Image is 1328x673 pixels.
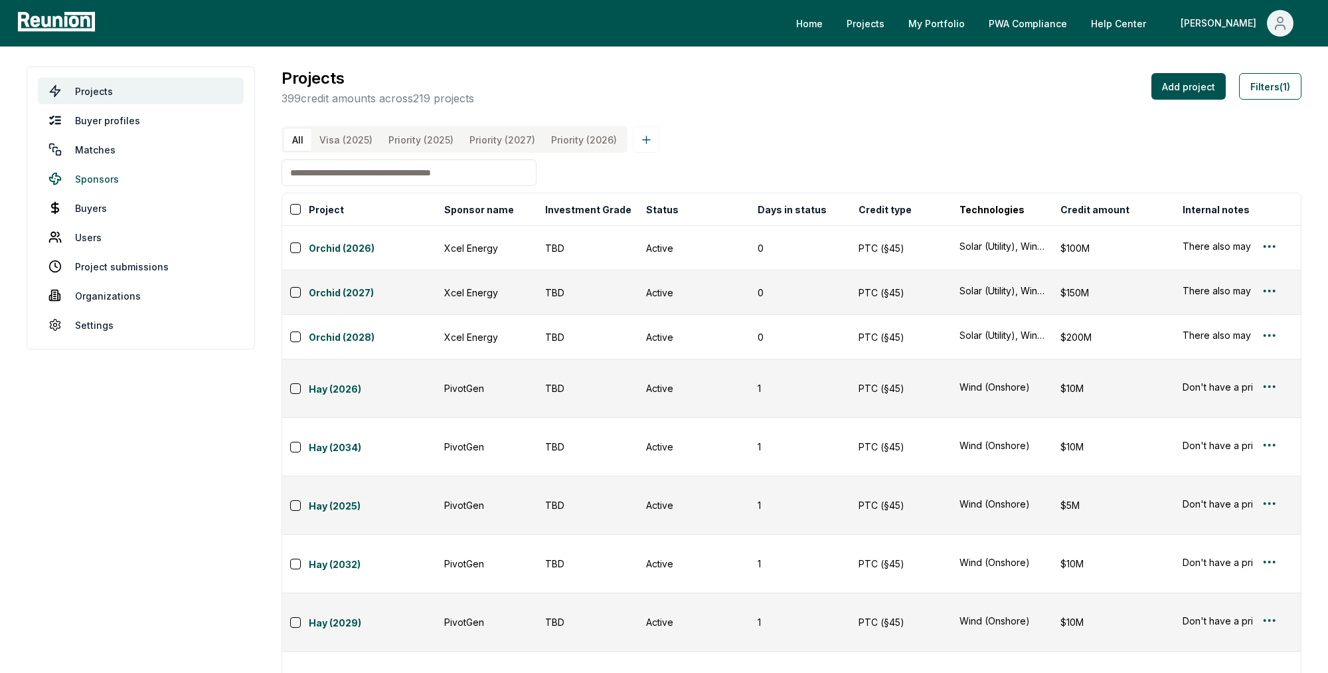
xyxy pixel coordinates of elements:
button: Don't have a pricing indication. Exact amount of credits was not given. Portfolio of 8 projects -... [1183,497,1268,511]
button: Solar (Utility), Wind (Onshore) [959,239,1044,253]
button: Priority (2026) [543,129,625,151]
a: Hay (2029) [309,616,436,632]
button: Investment Grade [542,196,634,223]
div: PivotGen [444,615,529,629]
button: [PERSON_NAME] [1170,10,1304,37]
button: Don't have a pricing indication. Exact amount of credits was not given. Portfolio of 8 projects -... [1183,380,1268,394]
div: TBD [545,381,630,395]
a: Help Center [1080,10,1157,37]
div: TBD [545,615,630,629]
a: Project submissions [38,253,244,280]
div: $5M [1060,498,1167,512]
button: Wind (Onshore) [959,497,1044,511]
div: PivotGen [444,557,529,571]
button: Wind (Onshore) [959,380,1044,394]
a: Projects [38,78,244,104]
button: Status [643,196,681,223]
div: 1 [758,615,843,629]
button: Project [306,196,347,223]
h3: Projects [282,66,474,90]
div: PTC (§45) [859,286,944,300]
a: Settings [38,312,244,338]
button: Hay (2029) [309,613,436,632]
div: PivotGen [444,381,529,395]
div: Active [646,330,742,344]
button: Priority (2027) [461,129,543,151]
button: There also may be $50-$100M per year of 45U PTCs, range subject to power prices Xcel to net 95 PW... [1183,284,1268,298]
a: Buyers [38,195,244,221]
div: TBD [545,498,630,512]
div: 0 [758,241,843,255]
button: Wind (Onshore) [959,614,1044,628]
div: $150M [1060,286,1167,300]
button: Don't have a pricing indication. Exact amount of credits was not given. Portfolio of 8 projects -... [1183,555,1268,569]
div: $200M [1060,330,1167,344]
div: Active [646,615,742,629]
a: My Portfolio [898,10,975,37]
button: Solar (Utility), Wind (Onshore) [959,284,1044,298]
button: Add project [1151,73,1226,100]
div: 1 [758,381,843,395]
a: Users [38,224,244,250]
div: $10M [1060,381,1167,395]
button: Orchid (2026) [309,239,436,257]
div: [PERSON_NAME] [1181,10,1262,37]
a: Hay (2032) [309,557,436,573]
a: Home [786,10,833,37]
a: Hay (2034) [309,440,436,456]
div: Solar (Utility), Wind (Onshore) [959,328,1044,342]
p: 399 credit amounts across 219 projects [282,90,474,106]
button: Orchid (2027) [309,283,436,302]
div: Active [646,498,742,512]
div: TBD [545,286,630,300]
div: PTC (§45) [859,440,944,454]
div: $10M [1060,440,1167,454]
button: Orchid (2028) [309,328,436,346]
button: There also may be $50-$100M per year of 45U PTCs, range subject to power prices Xcel to net 95 PW... [1183,239,1268,253]
div: PTC (§45) [859,498,944,512]
button: Don't have a pricing indication. Exact amount of credits was not given. Portfolio of 8 projects -... [1183,614,1268,628]
button: Internal notes [1180,196,1252,223]
a: Matches [38,136,244,163]
button: Credit type [856,196,914,223]
button: Visa (2025) [311,129,380,151]
div: $100M [1060,241,1167,255]
div: TBD [545,440,630,454]
div: Xcel Energy [444,286,529,300]
div: PTC (§45) [859,241,944,255]
div: PTC (§45) [859,557,944,571]
div: Xcel Energy [444,241,529,255]
div: 1 [758,498,843,512]
a: PWA Compliance [978,10,1078,37]
div: TBD [545,241,630,255]
button: Days in status [755,196,829,223]
a: Projects [836,10,895,37]
div: Active [646,557,742,571]
button: Hay (2034) [309,438,436,456]
a: Orchid (2028) [309,330,436,346]
button: Wind (Onshore) [959,555,1044,569]
button: Hay (2026) [309,379,436,398]
div: PTC (§45) [859,381,944,395]
div: TBD [545,330,630,344]
nav: Main [786,10,1315,37]
button: There also may be $50-$100M per year of 45U PTCs, range subject to power prices Xcel to net 95 PW... [1183,328,1268,342]
div: PivotGen [444,498,529,512]
button: Wind (Onshore) [959,438,1044,452]
a: Orchid (2026) [309,241,436,257]
button: Credit amount [1058,196,1132,223]
div: Active [646,241,742,255]
div: $10M [1060,615,1167,629]
div: PTC (§45) [859,330,944,344]
div: 0 [758,330,843,344]
a: Hay (2025) [309,499,436,515]
button: Don't have a pricing indication. Exact amount of credits was not given. Portfolio of 8 projects -... [1183,438,1268,452]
